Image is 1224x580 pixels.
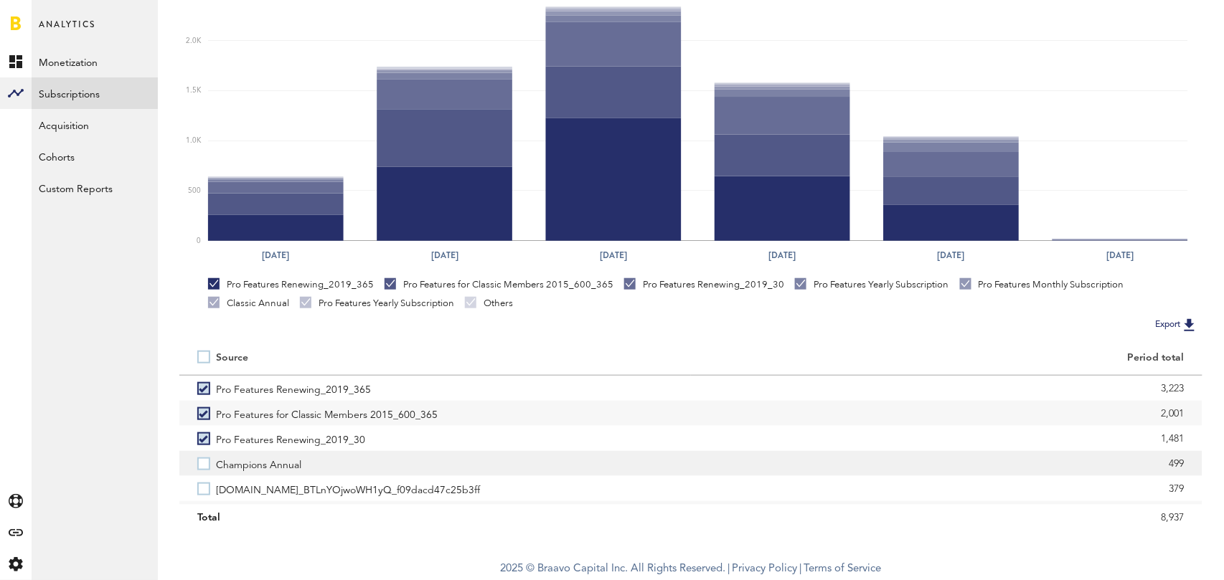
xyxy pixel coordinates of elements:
[624,278,784,291] div: Pro Features Renewing_2019_30
[431,249,458,262] text: [DATE]
[208,278,374,291] div: Pro Features Renewing_2019_365
[709,503,1185,525] div: 342
[197,507,673,528] div: Total
[501,558,726,580] span: 2025 © Braavo Capital Inc. All Rights Reserved.
[216,352,248,364] div: Source
[1181,316,1198,333] img: Export
[216,376,371,401] span: Pro Features Renewing_2019_365
[197,237,201,244] text: 0
[32,77,158,109] a: Subscriptions
[709,453,1185,475] div: 499
[960,278,1124,291] div: Pro Features Monthly Subscription
[938,249,965,262] text: [DATE]
[769,249,796,262] text: [DATE]
[1106,249,1134,262] text: [DATE]
[208,297,289,310] div: Classic Annual
[709,478,1185,500] div: 379
[709,378,1185,399] div: 3,223
[39,16,95,46] span: Analytics
[32,141,158,172] a: Cohorts
[709,507,1185,528] div: 8,937
[188,187,201,194] text: 500
[385,278,613,291] div: Pro Features for Classic Members 2015_600_365
[300,297,454,310] div: Pro Features Yearly Subscription
[600,249,627,262] text: [DATE]
[262,249,289,262] text: [DATE]
[709,403,1185,424] div: 2,001
[186,138,202,145] text: 1.0K
[32,109,158,141] a: Acquisition
[216,501,362,526] span: Pro Features Yearly Subscription
[709,352,1185,364] div: Period total
[1152,315,1202,334] button: Export
[30,10,82,23] span: Support
[465,297,513,310] div: Others
[216,476,480,501] span: [DOMAIN_NAME]_BTLnYOjwoWH1yQ_f09dacd47c25b3ff
[709,428,1185,450] div: 1,481
[804,564,882,574] a: Terms of Service
[32,172,158,204] a: Custom Reports
[216,401,438,426] span: Pro Features for Classic Members 2015_600_365
[186,37,202,44] text: 2.0K
[795,278,949,291] div: Pro Features Yearly Subscription
[733,564,798,574] a: Privacy Policy
[32,46,158,77] a: Monetization
[216,426,365,451] span: Pro Features Renewing_2019_30
[186,87,202,95] text: 1.5K
[216,451,301,476] span: Champions Annual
